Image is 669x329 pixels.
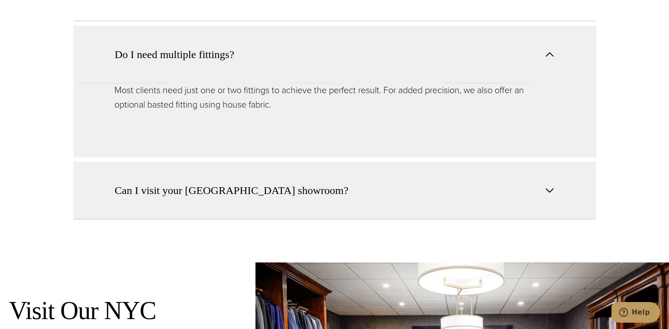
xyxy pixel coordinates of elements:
[73,83,596,157] div: Do I need multiple fittings?
[73,26,596,83] button: Do I need multiple fittings?
[115,182,349,198] span: Can I visit your [GEOGRAPHIC_DATA] showroom?
[611,302,660,324] iframe: Opens a widget where you can chat to one of our agents
[115,46,234,63] span: Do I need multiple fittings?
[114,83,555,112] p: Most clients need just one or two fittings to achieve the perfect result. For added precision, we...
[73,162,596,219] button: Can I visit your [GEOGRAPHIC_DATA] showroom?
